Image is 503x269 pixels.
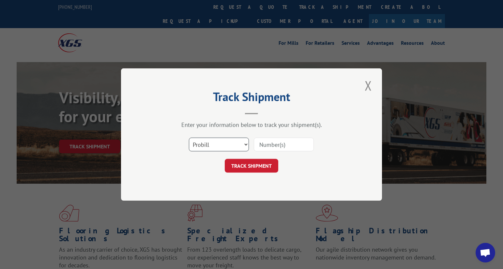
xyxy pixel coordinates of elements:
[154,92,349,105] h2: Track Shipment
[254,138,314,151] input: Number(s)
[154,121,349,128] div: Enter your information below to track your shipment(s).
[225,159,278,173] button: TRACK SHIPMENT
[363,76,374,94] button: Close modal
[476,243,495,262] a: Open chat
